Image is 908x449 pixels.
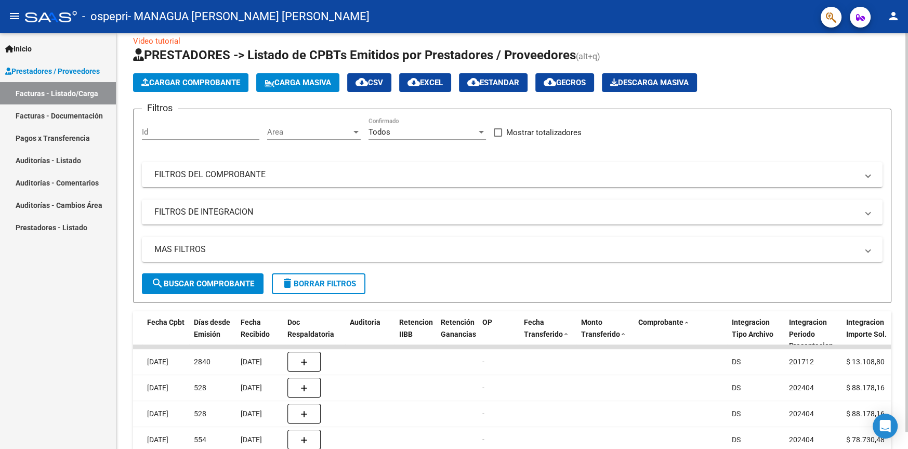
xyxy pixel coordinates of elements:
span: $ 78.730,48 [846,435,885,444]
mat-icon: search [151,277,164,289]
span: 202404 [789,410,814,418]
button: Estandar [459,73,528,92]
mat-icon: cloud_download [356,76,368,88]
span: Estandar [467,78,519,87]
span: EXCEL [407,78,443,87]
span: [DATE] [241,410,262,418]
datatable-header-cell: Fecha Cpbt [143,311,190,357]
span: Mostrar totalizadores [506,126,582,139]
button: Buscar Comprobante [142,273,264,294]
datatable-header-cell: Monto Transferido [577,311,634,357]
span: Integracion Periodo Presentacion [789,318,833,350]
span: Integracion Importe Sol. [846,318,887,338]
a: Video tutorial [133,36,180,46]
span: Inicio [5,43,32,55]
span: $ 88.178,16 [846,410,885,418]
datatable-header-cell: Retención Ganancias [437,311,478,357]
button: Borrar Filtros [272,273,365,294]
app-download-masive: Descarga masiva de comprobantes (adjuntos) [602,73,697,92]
button: CSV [347,73,391,92]
span: DS [732,410,741,418]
button: EXCEL [399,73,451,92]
span: $ 88.178,16 [846,384,885,392]
span: Carga Masiva [265,78,331,87]
datatable-header-cell: Comprobante [634,311,728,357]
span: - MANAGUA [PERSON_NAME] [PERSON_NAME] [128,5,370,28]
span: 554 [194,435,206,444]
span: 202404 [789,384,814,392]
span: Fecha Transferido [524,318,563,338]
mat-panel-title: FILTROS DE INTEGRACION [154,206,858,218]
span: Retencion IIBB [399,318,433,338]
datatable-header-cell: Días desde Emisión [190,311,236,357]
span: $ 13.108,80 [846,358,885,366]
span: - [482,435,484,444]
mat-panel-title: FILTROS DEL COMPROBANTE [154,169,858,180]
datatable-header-cell: Integracion Tipo Archivo [728,311,785,357]
span: OP [482,318,492,326]
span: [DATE] [241,358,262,366]
datatable-header-cell: OP [478,311,520,357]
span: [DATE] [147,358,168,366]
h3: Filtros [142,101,178,115]
span: Auditoria [350,318,380,326]
span: 202404 [789,435,814,444]
span: Doc Respaldatoria [287,318,334,338]
button: Carga Masiva [256,73,339,92]
span: DS [732,435,741,444]
datatable-header-cell: Retencion IIBB [395,311,437,357]
button: Descarga Masiva [602,73,697,92]
span: Fecha Recibido [241,318,270,338]
span: [DATE] [241,435,262,444]
span: DS [732,358,741,366]
span: Días desde Emisión [194,318,230,338]
span: [DATE] [147,384,168,392]
span: - ospepri [82,5,128,28]
button: Gecros [535,73,594,92]
mat-icon: menu [8,10,21,22]
mat-expansion-panel-header: FILTROS DEL COMPROBANTE [142,162,883,187]
span: Monto Transferido [581,318,620,338]
span: Todos [369,127,390,137]
mat-icon: person [887,10,900,22]
mat-icon: cloud_download [407,76,420,88]
span: [DATE] [147,435,168,444]
mat-panel-title: MAS FILTROS [154,244,858,255]
span: 201712 [789,358,814,366]
datatable-header-cell: Auditoria [346,311,395,357]
span: CSV [356,78,383,87]
span: Fecha Cpbt [147,318,185,326]
span: [DATE] [241,384,262,392]
span: 528 [194,384,206,392]
mat-icon: delete [281,277,294,289]
datatable-header-cell: Fecha Recibido [236,311,283,357]
mat-icon: cloud_download [467,76,480,88]
datatable-header-cell: Integracion Importe Sol. [842,311,899,357]
span: Gecros [544,78,586,87]
div: Open Intercom Messenger [873,414,898,439]
datatable-header-cell: Integracion Periodo Presentacion [785,311,842,357]
span: Integracion Tipo Archivo [732,318,773,338]
span: Comprobante [638,318,683,326]
span: Descarga Masiva [610,78,689,87]
span: (alt+q) [576,51,600,61]
span: - [482,358,484,366]
span: 2840 [194,358,210,366]
mat-expansion-panel-header: FILTROS DE INTEGRACION [142,200,883,224]
span: Borrar Filtros [281,279,356,288]
mat-icon: cloud_download [544,76,556,88]
span: Prestadores / Proveedores [5,65,100,77]
span: [DATE] [147,410,168,418]
span: - [482,410,484,418]
span: - [482,384,484,392]
span: 528 [194,410,206,418]
span: PRESTADORES -> Listado de CPBTs Emitidos por Prestadores / Proveedores [133,48,576,62]
button: Cargar Comprobante [133,73,248,92]
span: Retención Ganancias [441,318,476,338]
span: Buscar Comprobante [151,279,254,288]
span: Cargar Comprobante [141,78,240,87]
span: DS [732,384,741,392]
mat-expansion-panel-header: MAS FILTROS [142,237,883,262]
datatable-header-cell: Doc Respaldatoria [283,311,346,357]
datatable-header-cell: Fecha Transferido [520,311,577,357]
